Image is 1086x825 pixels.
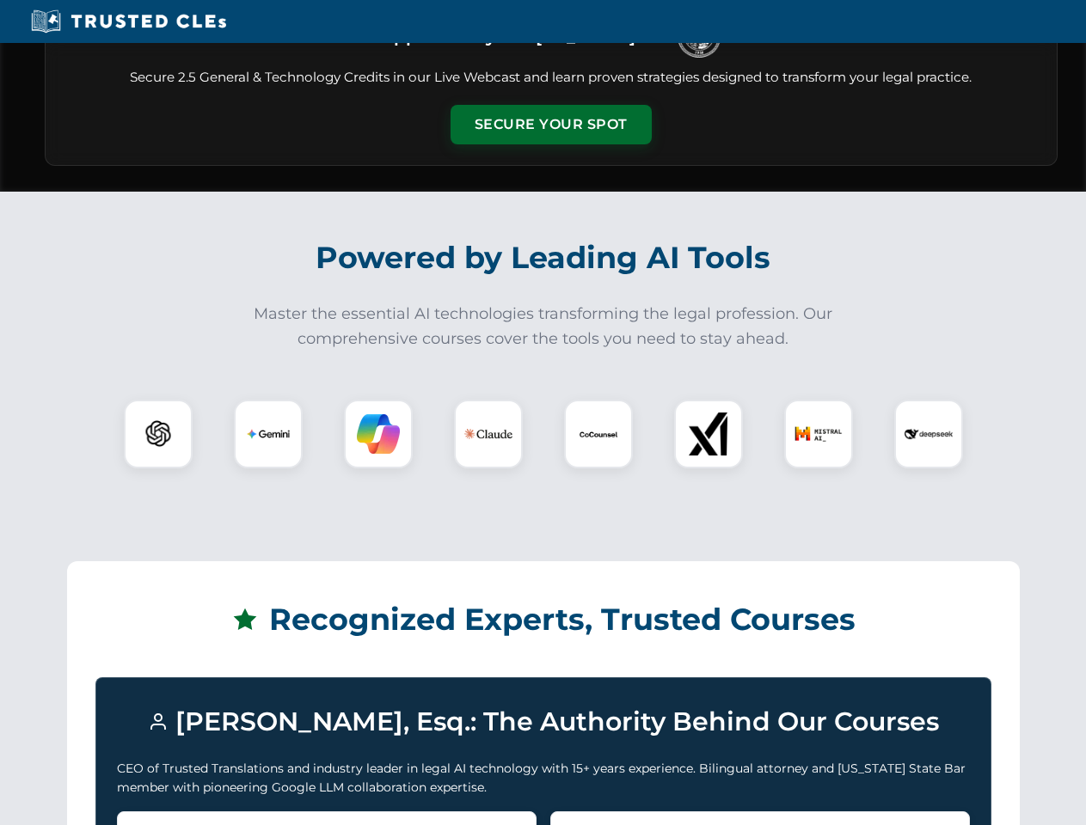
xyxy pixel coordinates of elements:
[674,400,743,468] div: xAI
[344,400,413,468] div: Copilot
[357,412,400,455] img: Copilot Logo
[894,400,963,468] div: DeepSeek
[124,400,193,468] div: ChatGPT
[133,409,183,459] img: ChatGPT Logo
[454,400,523,468] div: Claude
[247,412,290,455] img: Gemini Logo
[242,302,844,351] p: Master the essential AI technologies transforming the legal profession. Our comprehensive courses...
[117,699,970,745] h3: [PERSON_NAME], Esq.: The Authority Behind Our Courses
[95,590,991,650] h2: Recognized Experts, Trusted Courses
[67,228,1020,288] h2: Powered by Leading AI Tools
[795,410,843,458] img: Mistral AI Logo
[464,410,512,458] img: Claude Logo
[784,400,853,468] div: Mistral AI
[577,412,620,455] img: CoCounsel Logo
[687,412,730,455] img: xAI Logo
[564,400,633,468] div: CoCounsel
[26,9,231,34] img: Trusted CLEs
[451,105,652,144] button: Secure Your Spot
[66,68,1036,88] p: Secure 2.5 General & Technology Credits in our Live Webcast and learn proven strategies designed ...
[117,759,970,797] p: CEO of Trusted Translations and industry leader in legal AI technology with 15+ years experience....
[234,400,303,468] div: Gemini
[905,410,953,458] img: DeepSeek Logo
